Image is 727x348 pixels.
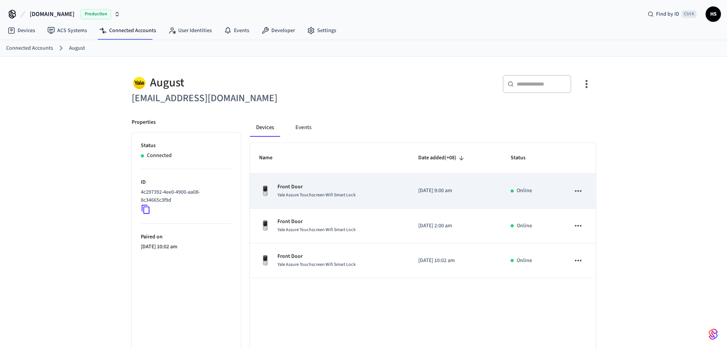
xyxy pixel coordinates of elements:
[277,253,356,261] p: Front Door
[706,7,720,21] span: HS
[30,10,74,19] span: [DOMAIN_NAME]
[250,118,280,137] button: Devices
[642,7,703,21] div: Find by IDCtrl K
[301,24,342,37] a: Settings
[418,152,466,164] span: Date added(+08)
[141,178,232,186] p: ID
[250,118,596,137] div: connected account tabs
[141,142,232,150] p: Status
[517,187,532,195] p: Online
[277,227,356,233] span: Yale Assure Touchscreen Wifi Smart Lock
[277,183,356,191] p: Front Door
[511,152,535,164] span: Status
[6,44,53,52] a: Connected Accounts
[277,218,356,226] p: Front Door
[259,185,271,197] img: Yale Assure Touchscreen Wifi Smart Lock, Satin Nickel, Front
[141,233,232,241] p: Paired on
[81,9,111,19] span: Production
[69,44,85,52] a: August
[141,188,229,204] p: 4c297392-4ee0-4900-aa08-8c34665c3f9d
[162,24,218,37] a: User Identities
[250,143,596,278] table: sticky table
[517,222,532,230] p: Online
[93,24,162,37] a: Connected Accounts
[259,254,271,267] img: Yale Assure Touchscreen Wifi Smart Lock, Satin Nickel, Front
[2,24,41,37] a: Devices
[259,152,282,164] span: Name
[517,257,532,265] p: Online
[132,75,147,91] img: Yale Logo, Square
[41,24,93,37] a: ACS Systems
[218,24,255,37] a: Events
[277,261,356,268] span: Yale Assure Touchscreen Wifi Smart Lock
[418,222,492,230] p: [DATE] 2:00 am
[706,6,721,22] button: HS
[132,118,156,126] p: Properties
[289,118,318,137] button: Events
[255,24,301,37] a: Developer
[709,328,718,340] img: SeamLogoGradient.69752ec5.svg
[259,220,271,232] img: Yale Assure Touchscreen Wifi Smart Lock, Satin Nickel, Front
[418,257,492,265] p: [DATE] 10:02 am
[277,192,356,198] span: Yale Assure Touchscreen Wifi Smart Lock
[418,187,492,195] p: [DATE] 9:00 am
[132,91,359,106] h6: [EMAIL_ADDRESS][DOMAIN_NAME]
[132,75,359,91] div: August
[141,243,232,251] p: [DATE] 10:02 am
[147,152,172,160] p: Connected
[682,10,696,18] span: Ctrl K
[656,10,679,18] span: Find by ID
